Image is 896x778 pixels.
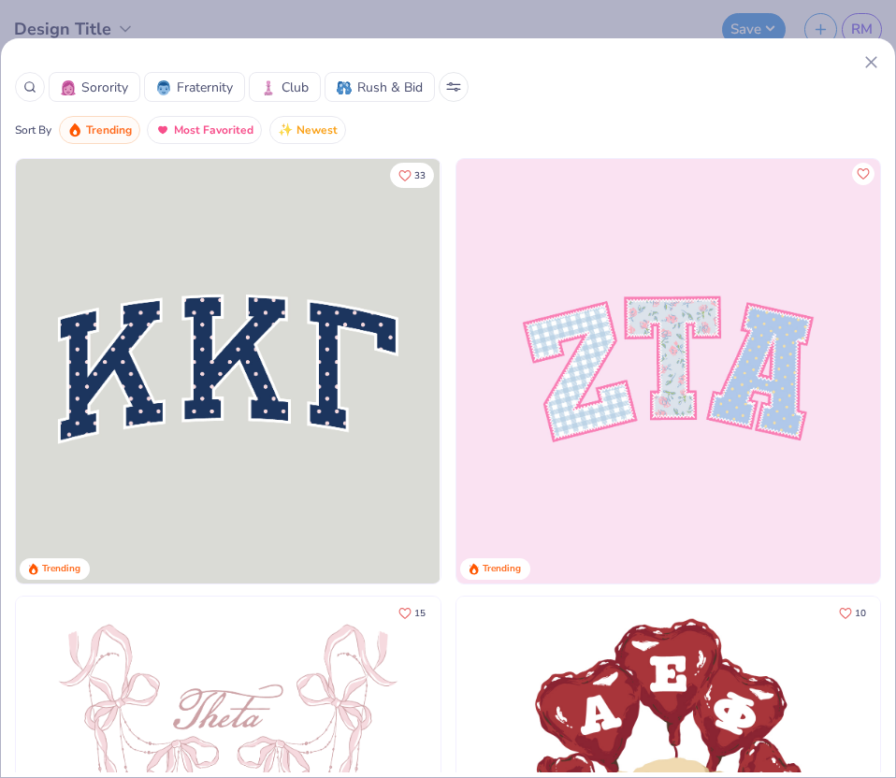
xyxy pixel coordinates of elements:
[852,163,874,185] button: Like
[67,122,82,137] img: trending.gif
[155,122,170,137] img: most_fav.gif
[414,171,426,180] span: 33
[16,159,440,583] img: 3b9aba4f-e317-4aa7-a679-c95a879539bd
[390,163,434,188] button: Like
[390,600,434,626] button: Like
[483,562,521,576] div: Trending
[147,116,262,144] button: Most Favorited
[337,80,352,95] img: Rush & Bid
[282,78,309,97] span: Club
[357,78,423,97] span: Rush & Bid
[296,120,338,141] span: Newest
[59,116,140,144] button: Trending
[81,78,128,97] span: Sorority
[269,116,346,144] button: Newest
[86,120,132,141] span: Trending
[61,80,76,95] img: Sorority
[414,608,426,617] span: 15
[177,78,233,97] span: Fraternity
[831,600,874,626] button: Like
[855,608,866,617] span: 10
[278,122,293,137] img: Newest.gif
[249,72,321,102] button: ClubClub
[15,122,51,138] div: Sort By
[440,159,863,583] img: edfb13fc-0e43-44eb-bea2-bf7fc0dd67f9
[325,72,435,102] button: Rush & BidRush & Bid
[261,80,276,95] img: Club
[456,159,880,583] img: 9980f5e8-e6a1-4b4a-8839-2b0e9349023c
[42,562,80,576] div: Trending
[156,80,171,95] img: Fraternity
[144,72,245,102] button: FraternityFraternity
[439,72,469,102] button: Sort Popup Button
[49,72,140,102] button: SororitySorority
[174,120,253,141] span: Most Favorited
